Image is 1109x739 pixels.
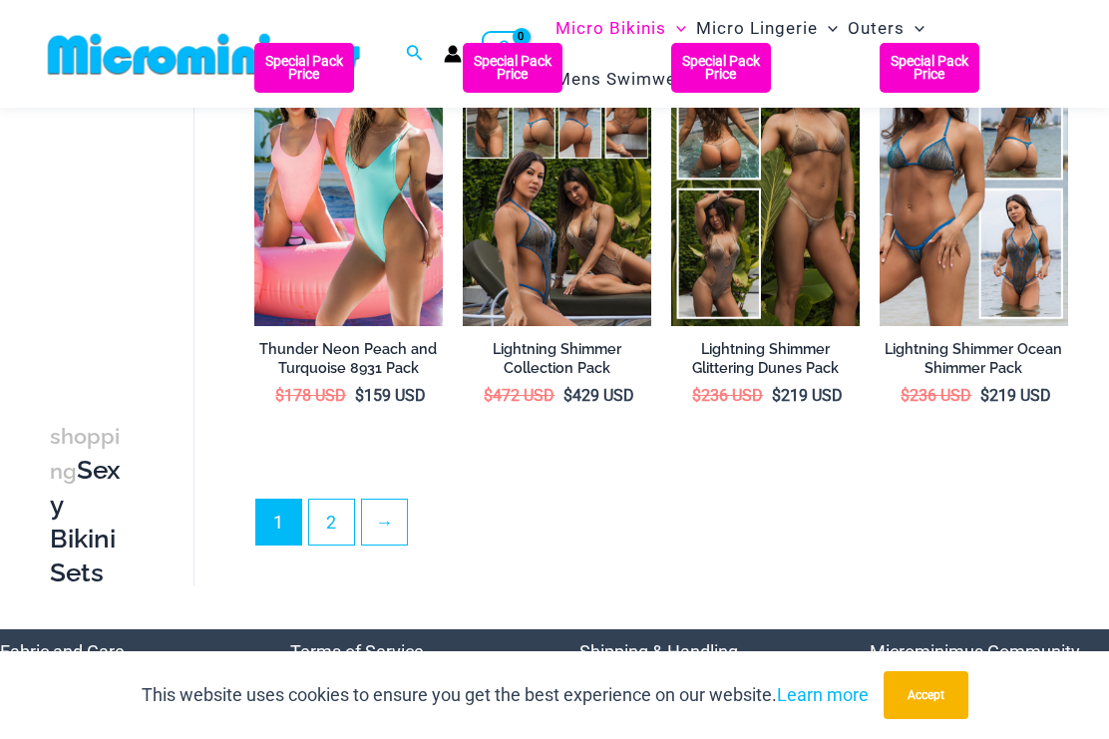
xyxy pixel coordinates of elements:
a: Learn more [777,684,869,705]
a: Thunder Neon Peach and Turquoise 8931 Pack [254,340,443,385]
bdi: 159 USD [355,386,426,405]
a: Shipping & Handling [579,641,738,662]
a: Lightning Shimmer Collection Pack [463,340,651,385]
bdi: 219 USD [980,386,1051,405]
h2: Lightning Shimmer Glittering Dunes Pack [671,340,860,377]
a: Terms of Service [290,641,424,662]
b: Special Pack Price [671,55,771,81]
span: Menu Toggle [818,3,838,54]
a: → [362,500,407,545]
a: Lightning Shimmer Dune Lightning Shimmer Glittering Dunes 317 Tri Top 469 Thong 02Lightning Shimm... [671,43,860,326]
img: Lightning Shimmer Ocean [880,43,1068,326]
bdi: 429 USD [563,386,634,405]
span: $ [484,386,493,405]
img: MM SHOP LOGO FLAT [40,32,368,77]
img: Thunder Pack [254,43,443,326]
h3: Sexy Bikini Sets [50,419,124,589]
bdi: 178 USD [275,386,346,405]
a: OutersMenu ToggleMenu Toggle [843,3,929,54]
span: Mens Swimwear [555,54,693,105]
span: $ [692,386,701,405]
span: Micro Bikinis [555,3,666,54]
b: Special Pack Price [463,55,562,81]
a: Micro BikinisMenu ToggleMenu Toggle [551,3,691,54]
span: Menu Toggle [905,3,924,54]
a: Microminimus Community [870,641,1080,662]
bdi: 472 USD [484,386,554,405]
a: Lightning Shimmer Glittering Dunes Pack [671,340,860,385]
span: $ [980,386,989,405]
h2: Lightning Shimmer Ocean Shimmer Pack [880,340,1068,377]
b: Special Pack Price [254,55,354,81]
h2: Lightning Shimmer Collection Pack [463,340,651,377]
bdi: 236 USD [692,386,763,405]
img: Lightning Shimmer Collection [463,43,651,326]
bdi: 219 USD [772,386,843,405]
span: $ [563,386,572,405]
a: Micro LingerieMenu ToggleMenu Toggle [691,3,843,54]
a: Lightning Shimmer Ocean Shimmer Pack [880,340,1068,385]
b: Special Pack Price [880,55,979,81]
a: Thunder Pack Thunder Turquoise 8931 One Piece 09v2Thunder Turquoise 8931 One Piece 09v2 [254,43,443,326]
span: $ [901,386,910,405]
span: Page 1 [256,500,301,545]
span: Outers [848,3,905,54]
span: Menu Toggle [666,3,686,54]
a: Search icon link [406,42,424,67]
a: View Shopping Cart, empty [482,31,528,77]
a: Page 2 [309,500,354,545]
button: Accept [884,671,968,719]
a: Lightning Shimmer Ocean Lightning Shimmer Ocean Shimmer 317 Tri Top 469 Thong 09Lightning Shimmer... [880,43,1068,326]
nav: Product Pagination [254,499,1068,556]
p: This website uses cookies to ensure you get the best experience on our website. [142,680,869,710]
span: $ [275,386,284,405]
span: $ [772,386,781,405]
span: $ [355,386,364,405]
img: Lightning Shimmer Dune [671,43,860,326]
h2: Thunder Neon Peach and Turquoise 8931 Pack [254,340,443,377]
span: Micro Lingerie [696,3,818,54]
span: shopping [50,424,120,484]
a: Lightning Shimmer Collection Lightning Shimmer Ocean Shimmer 317 Tri Top 469 Thong 08Lightning Sh... [463,43,651,326]
a: Mens SwimwearMenu ToggleMenu Toggle [551,54,718,105]
a: Account icon link [444,45,462,63]
bdi: 236 USD [901,386,971,405]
